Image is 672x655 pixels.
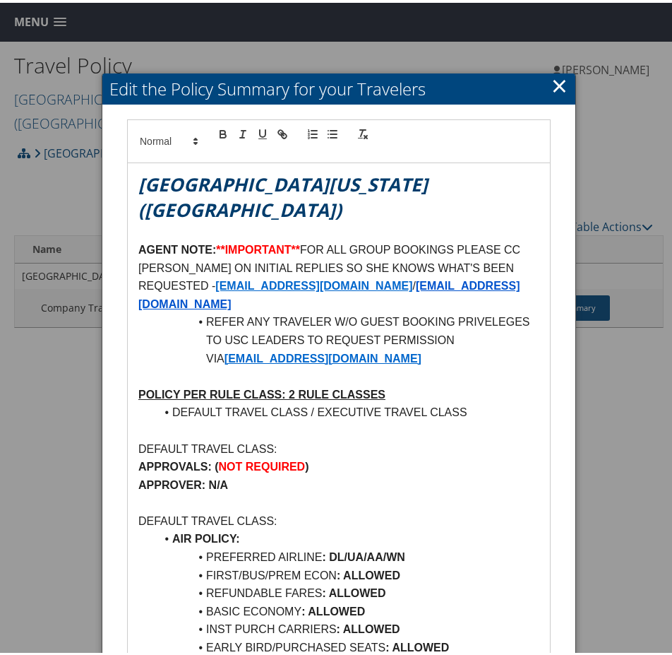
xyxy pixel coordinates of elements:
[155,636,539,654] li: EARLY BIRD/PURCHASED SEATS
[155,310,539,365] li: REFER ANY TRAVELER W/O GUEST BOOKING PRIVELEGES TO USC LEADERS TO REQUEST PERMISSION VIA
[337,620,400,632] strong: : ALLOWED
[155,545,539,564] li: PREFERRED AIRLINE
[102,71,575,102] h2: Edit the Policy Summary for your Travelers
[138,437,539,456] p: DEFAULT TRAVEL CLASS:
[322,584,385,596] strong: : ALLOWED
[138,169,433,220] em: [GEOGRAPHIC_DATA][US_STATE] ([GEOGRAPHIC_DATA])
[218,458,305,470] strong: NOT REQUIRED
[138,476,228,488] strong: APPROVER: N/A
[305,458,308,470] strong: )
[551,69,568,97] a: Close
[385,639,449,651] strong: : ALLOWED
[224,350,421,362] a: [EMAIL_ADDRESS][DOMAIN_NAME]
[155,582,539,600] li: REFUNDABLE FARES
[138,386,385,398] u: POLICY PER RULE CLASS: 2 RULE CLASSES
[155,600,539,618] li: BASIC ECONOMY
[322,548,404,560] strong: : DL/UA/AA/WN
[337,567,400,579] strong: : ALLOWED
[138,241,216,253] strong: AGENT NOTE:
[172,530,240,542] strong: AIR POLICY:
[215,277,412,289] a: [EMAIL_ADDRESS][DOMAIN_NAME]
[301,603,365,615] strong: : ALLOWED
[138,458,218,470] strong: APPROVALS: (
[155,564,539,582] li: FIRST/BUS/PREM ECON
[138,238,539,310] p: FOR ALL GROUP BOOKINGS PLEASE CC [PERSON_NAME] ON INITIAL REPLIES SO SHE KNOWS WHAT'S BEEN REQUES...
[155,618,539,636] li: INST PURCH CARRIERS
[138,509,539,528] p: DEFAULT TRAVEL CLASS:
[155,401,539,419] li: DEFAULT TRAVEL CLASS / EXECUTIVE TRAVEL CLASS
[138,277,520,307] a: [EMAIL_ADDRESS][DOMAIN_NAME]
